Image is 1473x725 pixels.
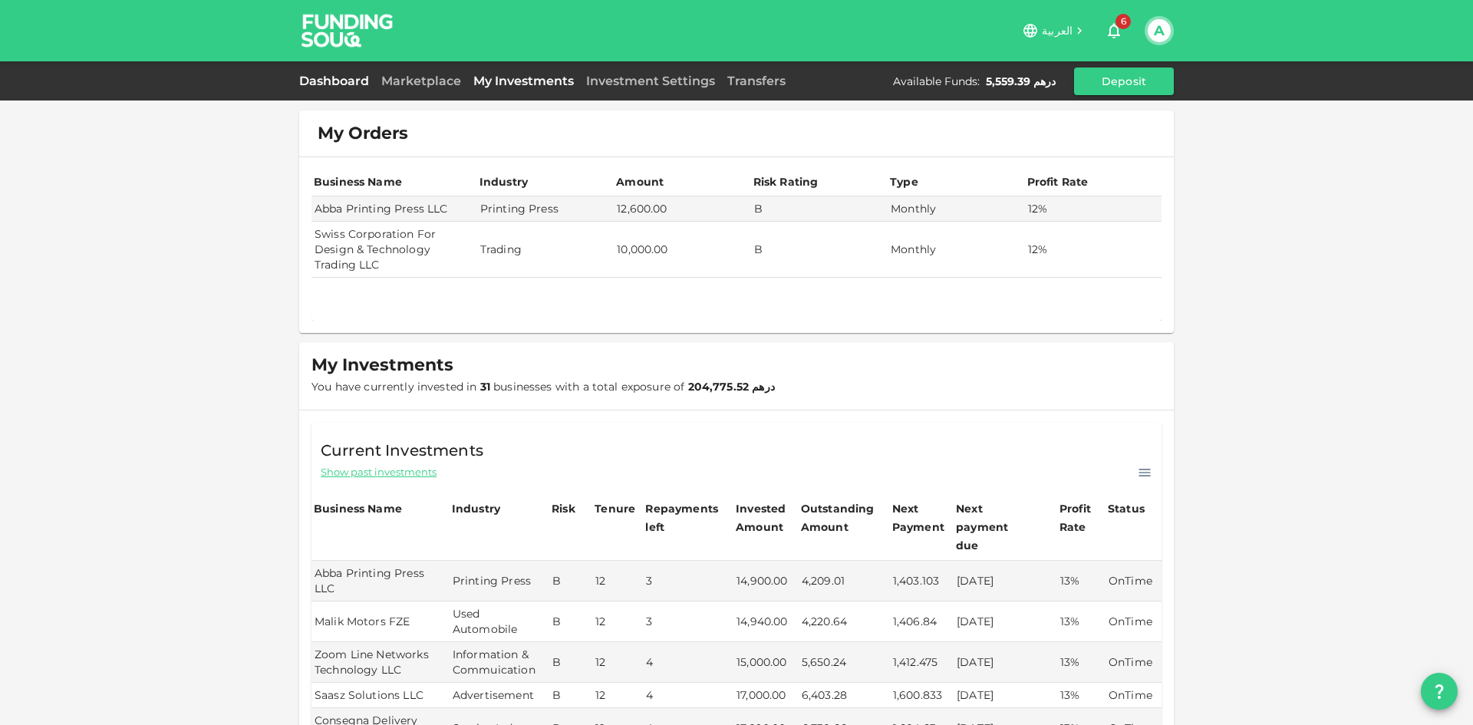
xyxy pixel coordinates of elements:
[614,222,750,278] td: 10,000.00
[1059,499,1103,536] div: Profit Rate
[645,499,722,536] div: Repayments left
[753,173,819,191] div: Risk Rating
[733,683,799,708] td: 17,000.00
[299,74,375,88] a: Dashboard
[549,642,592,683] td: B
[1074,68,1174,95] button: Deposit
[751,196,888,222] td: B
[552,499,582,518] div: Risk
[592,601,643,642] td: 12
[1106,642,1162,683] td: OnTime
[592,642,643,683] td: 12
[954,642,1057,683] td: [DATE]
[1099,15,1129,46] button: 6
[1148,19,1171,42] button: A
[311,380,775,394] span: You have currently invested in businesses with a total exposure of
[892,499,951,536] div: Next Payment
[321,465,437,479] span: Show past investments
[1106,683,1162,708] td: OnTime
[888,222,1024,278] td: Monthly
[751,222,888,278] td: B
[592,683,643,708] td: 12
[1057,601,1106,642] td: 13%
[314,499,402,518] div: Business Name
[477,196,614,222] td: Printing Press
[643,642,733,683] td: 4
[614,196,750,222] td: 12,600.00
[890,601,954,642] td: 1,406.84
[721,74,792,88] a: Transfers
[452,499,500,518] div: Industry
[954,683,1057,708] td: [DATE]
[890,683,954,708] td: 1,600.833
[321,438,483,463] span: Current Investments
[736,499,796,536] div: Invested Amount
[1106,561,1162,601] td: OnTime
[890,561,954,601] td: 1,403.103
[549,561,592,601] td: B
[549,601,592,642] td: B
[954,601,1057,642] td: [DATE]
[616,173,664,191] div: Amount
[733,642,799,683] td: 15,000.00
[314,173,402,191] div: Business Name
[688,380,775,394] strong: درهم 204,775.52
[1106,601,1162,642] td: OnTime
[1057,561,1106,601] td: 13%
[1108,499,1146,518] div: Status
[450,601,549,642] td: Used Automobile
[450,683,549,708] td: Advertisement
[1025,222,1162,278] td: 12%
[311,222,477,278] td: Swiss Corporation For Design & Technology Trading LLC
[450,561,549,601] td: Printing Press
[595,499,635,518] div: Tenure
[311,561,450,601] td: Abba Printing Press LLC
[1057,683,1106,708] td: 13%
[799,561,890,601] td: 4,209.01
[890,173,921,191] div: Type
[467,74,580,88] a: My Investments
[888,196,1024,222] td: Monthly
[643,601,733,642] td: 3
[311,601,450,642] td: Malik Motors FZE
[956,499,1033,555] div: Next payment due
[311,642,450,683] td: Zoom Line Networks Technology LLC
[799,642,890,683] td: 5,650.24
[801,499,878,536] div: Outstanding Amount
[1057,642,1106,683] td: 13%
[1025,196,1162,222] td: 12%
[799,601,890,642] td: 4,220.64
[1027,173,1089,191] div: Profit Rate
[450,642,549,683] td: Information & Commuication
[1421,673,1458,710] button: question
[477,222,614,278] td: Trading
[954,561,1057,601] td: [DATE]
[480,380,490,394] strong: 31
[643,683,733,708] td: 4
[311,354,453,376] span: My Investments
[592,561,643,601] td: 12
[893,74,980,89] div: Available Funds :
[1115,14,1131,29] span: 6
[890,642,954,683] td: 1,412.475
[311,683,450,708] td: Saasz Solutions LLC
[733,561,799,601] td: 14,900.00
[580,74,721,88] a: Investment Settings
[643,561,733,601] td: 3
[479,173,528,191] div: Industry
[311,196,477,222] td: Abba Printing Press LLC
[733,601,799,642] td: 14,940.00
[986,74,1056,89] div: درهم 5,559.39
[318,123,408,144] span: My Orders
